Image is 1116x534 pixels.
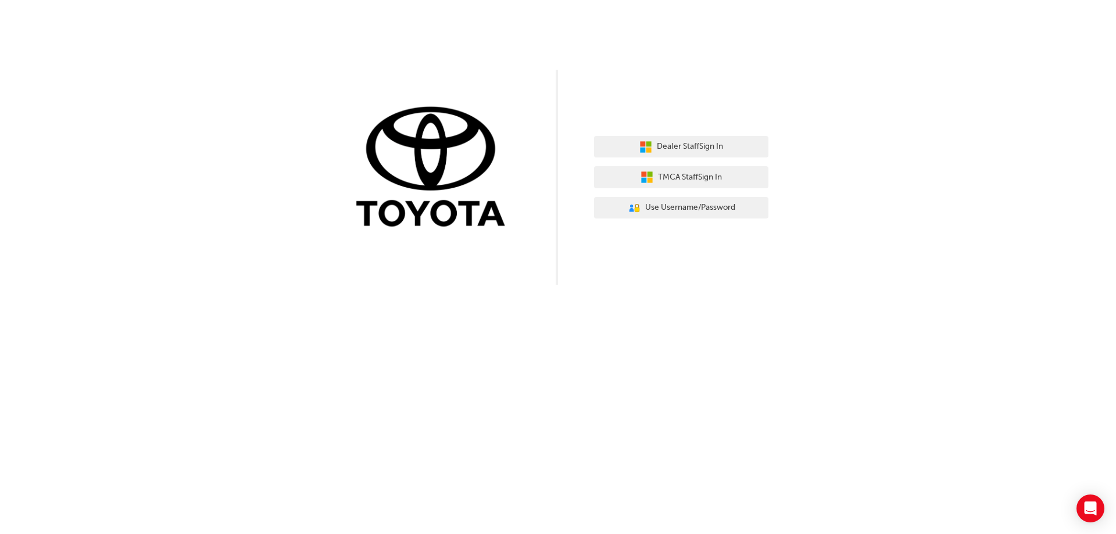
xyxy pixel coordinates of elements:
span: Use Username/Password [645,201,735,214]
span: Dealer Staff Sign In [657,140,723,153]
span: TMCA Staff Sign In [658,171,722,184]
button: TMCA StaffSign In [594,166,768,188]
button: Dealer StaffSign In [594,136,768,158]
div: Open Intercom Messenger [1076,494,1104,522]
img: Trak [348,104,522,232]
button: Use Username/Password [594,197,768,219]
